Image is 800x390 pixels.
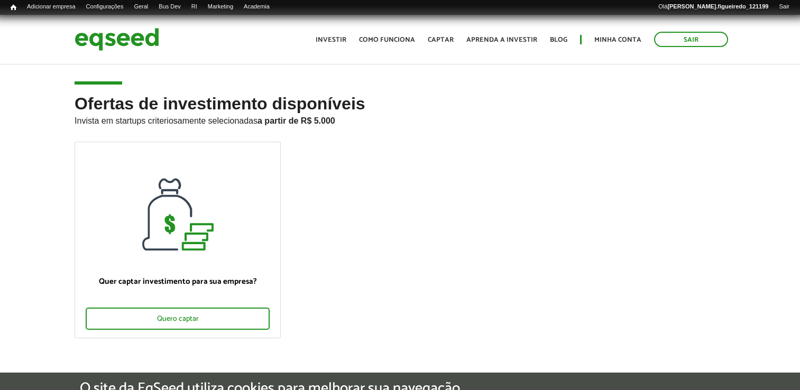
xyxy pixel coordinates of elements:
a: Marketing [203,3,238,11]
a: Academia [238,3,275,11]
a: Início [5,3,22,13]
strong: [PERSON_NAME].figueiredo_121199 [667,3,768,10]
p: Invista em startups criteriosamente selecionadas [75,113,725,126]
p: Quer captar investimento para sua empresa? [86,277,270,286]
a: Captar [428,36,454,43]
strong: a partir de R$ 5.000 [258,116,335,125]
a: Blog [550,36,567,43]
a: Geral [128,3,153,11]
a: Minha conta [594,36,641,43]
h2: Ofertas de investimento disponíveis [75,95,725,142]
div: Quero captar [86,308,270,330]
a: Aprenda a investir [466,36,537,43]
img: EqSeed [75,25,159,53]
a: Configurações [81,3,129,11]
a: Bus Dev [153,3,186,11]
a: Quer captar investimento para sua empresa? Quero captar [75,142,281,338]
a: Investir [316,36,346,43]
a: Adicionar empresa [22,3,81,11]
a: RI [186,3,203,11]
a: Como funciona [359,36,415,43]
a: Sair [774,3,795,11]
a: Sair [654,32,728,47]
a: Olá[PERSON_NAME].figueiredo_121199 [653,3,774,11]
span: Início [11,4,16,11]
